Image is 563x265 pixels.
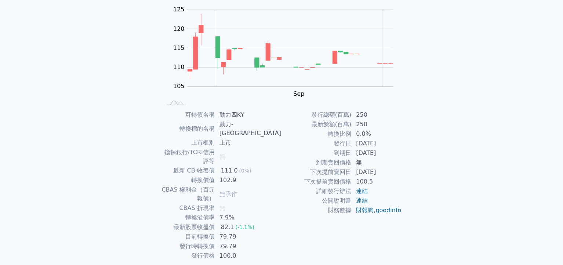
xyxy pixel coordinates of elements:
td: 發行日 [281,139,352,148]
td: [DATE] [352,139,402,148]
td: CBAS 權利金（百元報價） [161,185,215,203]
td: 上市 [215,138,281,148]
td: 7.9% [215,213,281,222]
td: 轉換溢價率 [161,213,215,222]
span: 無 [219,204,225,211]
td: 目前轉換價 [161,232,215,242]
td: 下次提前賣回日 [281,167,352,177]
td: 財務數據 [281,206,352,215]
td: 動力-[GEOGRAPHIC_DATA] [215,120,281,138]
div: 111.0 [219,166,239,175]
td: 轉換價值 [161,175,215,185]
td: 上市櫃別 [161,138,215,148]
a: 財報狗 [356,207,374,214]
span: (0%) [239,168,251,174]
tspan: 110 [173,63,185,70]
td: 100.5 [352,177,402,186]
div: 82.1 [219,223,236,232]
td: 到期賣回價格 [281,158,352,167]
td: 發行價格 [161,251,215,261]
td: [DATE] [352,148,402,158]
tspan: Sep [293,90,304,97]
td: 下次提前賣回價格 [281,177,352,186]
td: , [352,206,402,215]
td: 擔保銀行/TCRI信用評等 [161,148,215,166]
td: 到期日 [281,148,352,158]
iframe: Chat Widget [526,230,563,265]
g: Chart [170,6,404,97]
td: 79.79 [215,242,281,251]
span: (-1.1%) [235,224,254,230]
div: 聊天小工具 [526,230,563,265]
a: goodinfo [375,207,401,214]
a: 連結 [356,197,368,204]
tspan: 125 [173,6,185,13]
td: 發行時轉換價 [161,242,215,251]
td: 轉換比例 [281,129,352,139]
td: 動力四KY [215,110,281,120]
td: 無 [352,158,402,167]
span: 無承作 [219,190,237,197]
td: CBAS 折現率 [161,203,215,213]
td: 最新餘額(百萬) [281,120,352,129]
td: 最新股票收盤價 [161,222,215,232]
td: 最新 CB 收盤價 [161,166,215,175]
td: 79.79 [215,232,281,242]
td: 可轉債名稱 [161,110,215,120]
td: 250 [352,110,402,120]
td: [DATE] [352,167,402,177]
a: 連結 [356,188,368,195]
span: 無 [219,153,225,160]
td: 250 [352,120,402,129]
td: 0.0% [352,129,402,139]
tspan: 105 [173,83,185,90]
td: 公開說明書 [281,196,352,206]
td: 詳細發行辦法 [281,186,352,196]
td: 發行總額(百萬) [281,110,352,120]
tspan: 120 [173,25,185,32]
td: 100.0 [215,251,281,261]
td: 轉換標的名稱 [161,120,215,138]
tspan: 115 [173,44,185,51]
td: 102.9 [215,175,281,185]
